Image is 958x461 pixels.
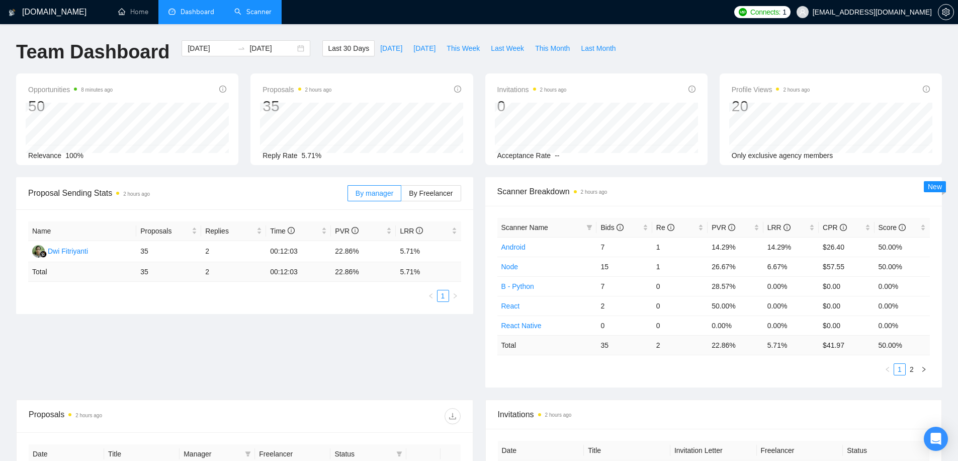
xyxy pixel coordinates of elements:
td: $0.00 [819,276,874,296]
td: $0.00 [819,296,874,316]
li: Previous Page [882,363,894,375]
li: Next Page [918,363,930,375]
span: info-circle [899,224,906,231]
td: 14.29% [763,237,819,257]
a: searchScanner [234,8,272,16]
span: filter [245,451,251,457]
th: Replies [201,221,266,241]
span: CPR [823,223,846,232]
span: Status [334,448,392,459]
span: Invitations [497,84,567,96]
td: Total [28,262,136,282]
span: right [921,366,927,372]
div: Proposals [29,408,244,424]
th: Status [843,441,929,460]
span: filter [396,451,402,457]
li: Previous Page [425,290,437,302]
td: $0.00 [819,316,874,335]
td: 0.00% [708,316,763,335]
a: 2 [906,364,917,375]
td: 50.00% [708,296,763,316]
span: Proposals [140,225,190,237]
span: info-circle [783,224,791,231]
span: [DATE] [380,43,402,54]
div: 20 [732,97,810,116]
span: Invitations [498,408,930,421]
span: Opportunities [28,84,113,96]
td: 7 [596,237,652,257]
span: Re [656,223,674,232]
td: 5.71 % [763,335,819,355]
a: homeHome [118,8,148,16]
button: Last 30 Days [322,40,375,56]
button: left [882,363,894,375]
td: 0.00% [875,276,930,296]
button: This Week [441,40,485,56]
span: left [885,366,891,372]
span: info-circle [219,86,226,93]
span: [DATE] [413,43,436,54]
td: 50.00% [875,237,930,257]
td: 15 [596,257,652,276]
td: 22.86% [331,241,396,262]
td: $ 41.97 [819,335,874,355]
li: 1 [437,290,449,302]
span: swap-right [237,44,245,52]
span: By manager [356,189,393,197]
span: LRR [767,223,791,232]
time: 2 hours ago [540,87,567,93]
th: Name [28,221,136,241]
span: This Week [447,43,480,54]
td: 5.71 % [396,262,461,282]
td: 2 [201,262,266,282]
span: info-circle [416,227,423,234]
time: 8 minutes ago [81,87,113,93]
input: End date [249,43,295,54]
span: info-circle [454,86,461,93]
td: 00:12:03 [266,241,331,262]
span: info-circle [923,86,930,93]
span: Manager [184,448,241,459]
td: 28.57% [708,276,763,296]
time: 2 hours ago [783,87,810,93]
span: Replies [205,225,254,237]
td: 0 [596,316,652,335]
span: Acceptance Rate [497,151,551,160]
span: Last Month [581,43,616,54]
td: 0 [652,316,708,335]
span: download [445,412,460,420]
td: 35 [136,241,201,262]
td: 00:12:03 [266,262,331,282]
td: 14.29% [708,237,763,257]
span: info-circle [288,227,295,234]
span: info-circle [667,224,674,231]
button: setting [938,4,954,20]
span: info-circle [688,86,695,93]
h1: Team Dashboard [16,40,169,64]
span: info-circle [728,224,735,231]
button: Last Month [575,40,621,56]
th: Invitation Letter [670,441,757,460]
span: Proposal Sending Stats [28,187,347,199]
span: dashboard [168,8,176,15]
input: Start date [188,43,233,54]
td: 1 [652,257,708,276]
span: Last Week [491,43,524,54]
div: Dwi Fitriyanti [48,246,88,257]
button: right [449,290,461,302]
span: left [428,293,434,299]
span: info-circle [617,224,624,231]
button: download [445,408,461,424]
td: 0.00% [763,316,819,335]
span: info-circle [840,224,847,231]
span: Reply Rate [263,151,297,160]
td: 2 [201,241,266,262]
span: Connects: [750,7,780,18]
span: Scanner Name [501,223,548,232]
span: user [799,9,806,16]
span: By Freelancer [409,189,453,197]
td: 7 [596,276,652,296]
span: filter [586,224,592,231]
span: Time [270,227,294,235]
img: gigradar-bm.png [40,251,47,258]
